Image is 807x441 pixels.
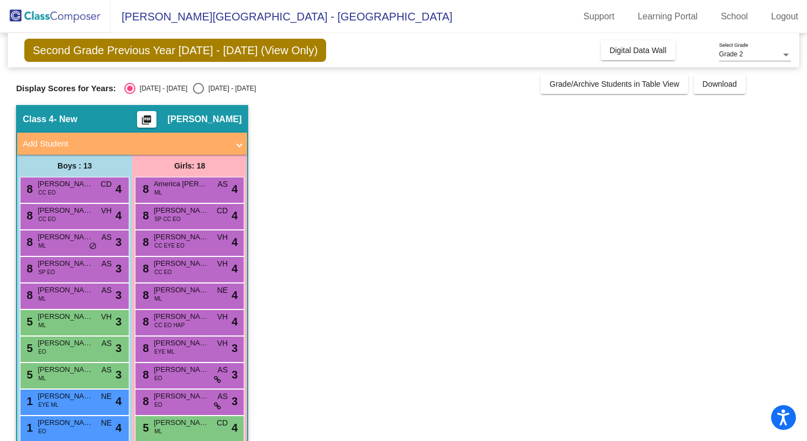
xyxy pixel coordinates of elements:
span: 4 [232,287,238,303]
span: 8 [140,209,149,222]
span: 3 [116,366,122,383]
span: CC EO [154,268,172,276]
span: 8 [24,262,33,275]
span: America [PERSON_NAME] [154,179,209,190]
span: [PERSON_NAME] [154,417,209,428]
span: CD [217,205,228,217]
span: [PERSON_NAME] [38,338,93,349]
span: AS [102,285,112,296]
mat-icon: picture_as_pdf [140,114,153,130]
span: CC EO [38,215,56,223]
span: [PERSON_NAME] [154,258,209,269]
button: Digital Data Wall [601,40,675,60]
div: Boys : 13 [17,155,132,177]
span: 5 [24,342,33,354]
span: SP EO [38,268,55,276]
div: [DATE] - [DATE] [204,83,256,93]
span: VH [217,258,228,270]
span: [PERSON_NAME] [154,232,209,243]
span: CC EO HAP [154,321,185,329]
span: 8 [140,316,149,328]
span: [PERSON_NAME] [154,364,209,375]
span: 3 [116,340,122,356]
span: AS [218,179,228,190]
span: do_not_disturb_alt [89,242,97,251]
span: 8 [140,342,149,354]
span: AS [218,391,228,402]
span: ML [154,427,162,435]
span: 8 [140,183,149,195]
span: ML [154,188,162,197]
span: [PERSON_NAME] [38,205,93,216]
button: Grade/Archive Students in Table View [541,74,688,94]
span: 3 [232,340,238,356]
a: Learning Portal [629,8,707,25]
span: 1 [24,422,33,434]
span: [PERSON_NAME] [154,285,209,296]
span: NE [101,417,112,429]
span: SP CC EO [154,215,181,223]
mat-expansion-panel-header: Add Student [17,133,247,155]
span: 5 [24,316,33,328]
span: [PERSON_NAME] [154,311,209,322]
span: 8 [140,262,149,275]
span: 8 [24,183,33,195]
span: 8 [140,236,149,248]
span: 5 [140,422,149,434]
span: EO [154,401,162,409]
span: VH [217,311,228,323]
span: AS [218,364,228,376]
span: Digital Data Wall [610,46,667,55]
span: 4 [116,419,122,436]
div: [DATE] - [DATE] [135,83,187,93]
span: 1 [24,395,33,407]
span: 3 [232,366,238,383]
span: 4 [232,181,238,197]
span: ML [38,374,46,382]
span: VH [101,205,112,217]
span: AS [102,338,112,349]
span: AS [102,364,112,376]
span: Grade 2 [719,50,743,58]
span: 4 [116,181,122,197]
span: 4 [116,207,122,224]
span: [PERSON_NAME] [154,338,209,349]
mat-radio-group: Select an option [124,83,256,94]
a: Logout [762,8,807,25]
span: 3 [116,260,122,277]
span: VH [217,338,228,349]
span: VH [217,232,228,243]
span: EYE ML [154,348,175,356]
span: [PERSON_NAME] [167,114,242,125]
span: Grade/Archive Students in Table View [549,80,679,88]
span: 4 [232,260,238,277]
span: CC EYE EO [154,242,184,250]
span: 4 [232,207,238,224]
span: EO [38,427,46,435]
button: Print Students Details [137,111,156,128]
span: 3 [116,234,122,250]
span: ML [38,321,46,329]
span: NE [217,285,228,296]
span: [PERSON_NAME] [38,391,93,402]
span: ML [38,242,46,250]
span: 8 [24,289,33,301]
span: 8 [140,369,149,381]
span: CD [217,417,228,429]
span: 4 [232,234,238,250]
span: [PERSON_NAME] [38,311,93,322]
span: [PERSON_NAME]-De [PERSON_NAME] [38,364,93,375]
span: - New [54,114,77,125]
span: 4 [232,419,238,436]
span: AS [102,258,112,270]
span: [PERSON_NAME] [38,417,93,428]
span: [PERSON_NAME] [38,285,93,296]
span: [PERSON_NAME] [PERSON_NAME] [38,232,93,243]
span: EO [154,374,162,382]
span: [PERSON_NAME][GEOGRAPHIC_DATA] - [GEOGRAPHIC_DATA] [111,8,453,25]
a: Support [575,8,623,25]
span: CD [101,179,112,190]
span: Class 4 [23,114,54,125]
span: [PERSON_NAME] [38,179,93,190]
span: CC EO [38,188,56,197]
